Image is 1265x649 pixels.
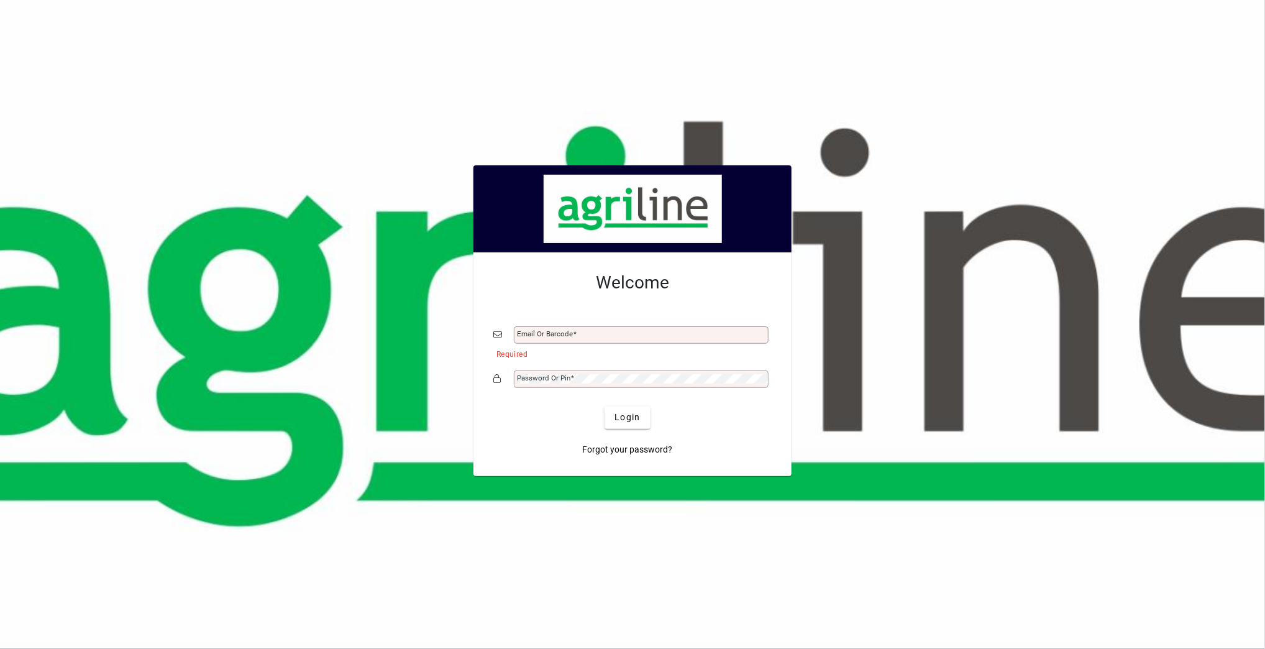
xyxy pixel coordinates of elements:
[496,347,762,360] mat-error: Required
[614,411,640,424] span: Login
[493,272,772,293] h2: Welcome
[517,374,570,382] mat-label: Password or Pin
[605,407,650,429] button: Login
[517,329,573,338] mat-label: Email or Barcode
[578,439,678,461] a: Forgot your password?
[583,443,673,456] span: Forgot your password?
